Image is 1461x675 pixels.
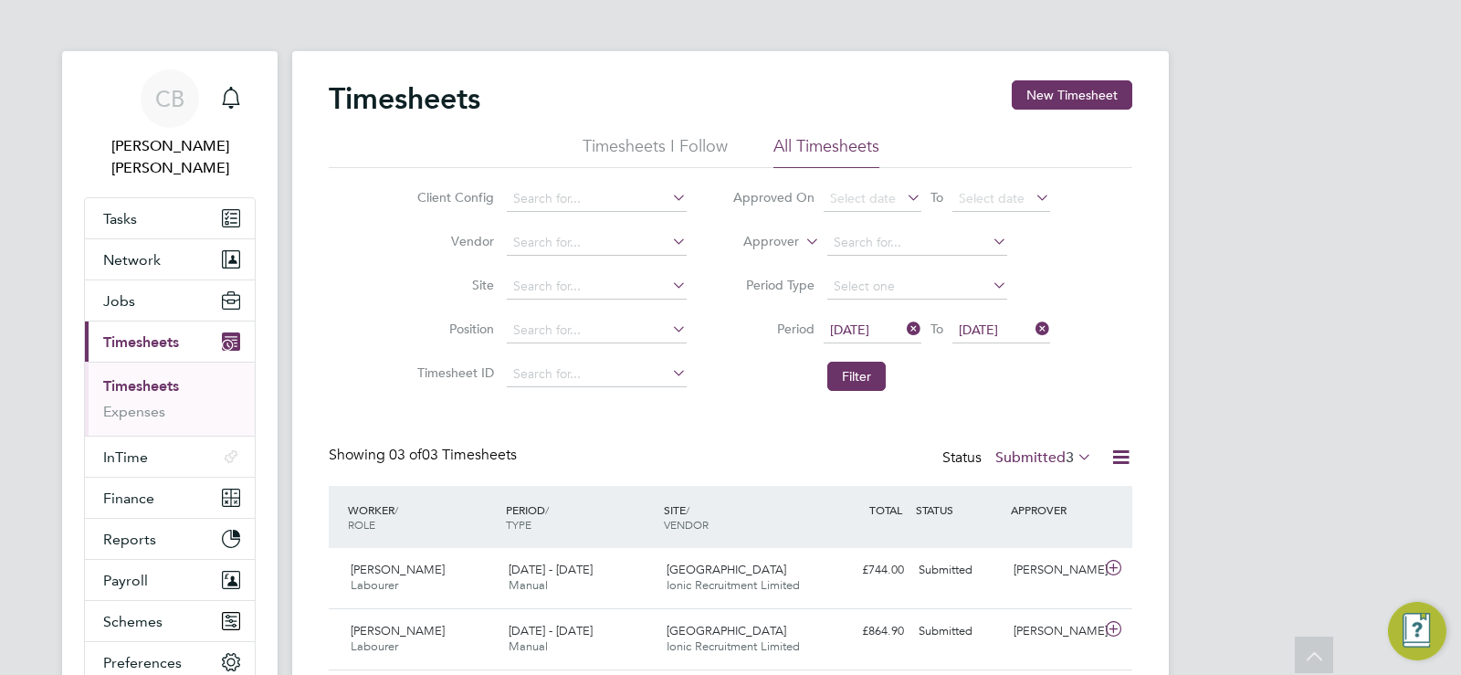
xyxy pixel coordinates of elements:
span: [PERSON_NAME] [351,623,445,638]
span: InTime [103,448,148,466]
span: Schemes [103,613,163,630]
span: Timesheets [103,333,179,351]
a: Tasks [85,198,255,238]
label: Approved On [732,189,815,206]
span: Ionic Recruitment Limited [667,638,800,654]
button: Finance [85,478,255,518]
input: Search for... [507,362,687,387]
div: PERIOD [501,493,659,541]
span: Labourer [351,638,398,654]
span: Select date [959,190,1025,206]
input: Search for... [827,230,1007,256]
button: Network [85,239,255,279]
span: Jobs [103,292,135,310]
label: Period [732,321,815,337]
span: Reports [103,531,156,548]
input: Search for... [507,274,687,300]
span: Manual [509,577,548,593]
span: Tasks [103,210,137,227]
div: WORKER [343,493,501,541]
li: Timesheets I Follow [583,135,728,168]
div: STATUS [911,493,1006,526]
span: Select date [830,190,896,206]
button: Reports [85,519,255,559]
span: 3 [1066,448,1074,467]
span: Connor Batty [84,135,256,179]
span: VENDOR [664,517,709,532]
button: New Timesheet [1012,80,1132,110]
h2: Timesheets [329,80,480,117]
label: Period Type [732,277,815,293]
span: [DATE] [959,322,998,338]
button: Timesheets [85,322,255,362]
div: £744.00 [816,555,911,585]
div: £864.90 [816,617,911,647]
span: / [545,502,549,517]
span: TYPE [506,517,531,532]
button: InTime [85,437,255,477]
input: Search for... [507,318,687,343]
a: Timesheets [103,377,179,395]
span: [DATE] - [DATE] [509,562,593,577]
span: Labourer [351,577,398,593]
div: APPROVER [1006,493,1101,526]
input: Select one [827,274,1007,300]
span: TOTAL [869,502,902,517]
input: Search for... [507,230,687,256]
label: Vendor [412,233,494,249]
span: Preferences [103,654,182,671]
span: CB [155,87,184,111]
a: Expenses [103,403,165,420]
span: 03 of [389,446,422,464]
div: Timesheets [85,362,255,436]
button: Payroll [85,560,255,600]
div: [PERSON_NAME] [1006,555,1101,585]
a: CB[PERSON_NAME] [PERSON_NAME] [84,69,256,179]
label: Approver [717,233,799,251]
span: [PERSON_NAME] [351,562,445,577]
input: Search for... [507,186,687,212]
div: [PERSON_NAME] [1006,617,1101,647]
span: Network [103,251,161,269]
span: / [394,502,398,517]
button: Jobs [85,280,255,321]
span: [GEOGRAPHIC_DATA] [667,562,786,577]
span: To [925,185,949,209]
button: Schemes [85,601,255,641]
span: [GEOGRAPHIC_DATA] [667,623,786,638]
li: All Timesheets [773,135,879,168]
span: To [925,317,949,341]
label: Position [412,321,494,337]
label: Submitted [995,448,1092,467]
span: [DATE] [830,322,869,338]
label: Timesheet ID [412,364,494,381]
span: ROLE [348,517,375,532]
span: 03 Timesheets [389,446,517,464]
label: Client Config [412,189,494,206]
div: Status [942,446,1096,471]
span: Ionic Recruitment Limited [667,577,800,593]
span: Manual [509,638,548,654]
span: [DATE] - [DATE] [509,623,593,638]
div: Submitted [911,555,1006,585]
span: Finance [103,490,154,507]
label: Site [412,277,494,293]
button: Filter [827,362,886,391]
button: Engage Resource Center [1388,602,1446,660]
div: SITE [659,493,817,541]
div: Submitted [911,617,1006,647]
div: Showing [329,446,520,465]
span: Payroll [103,572,148,589]
span: / [686,502,689,517]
